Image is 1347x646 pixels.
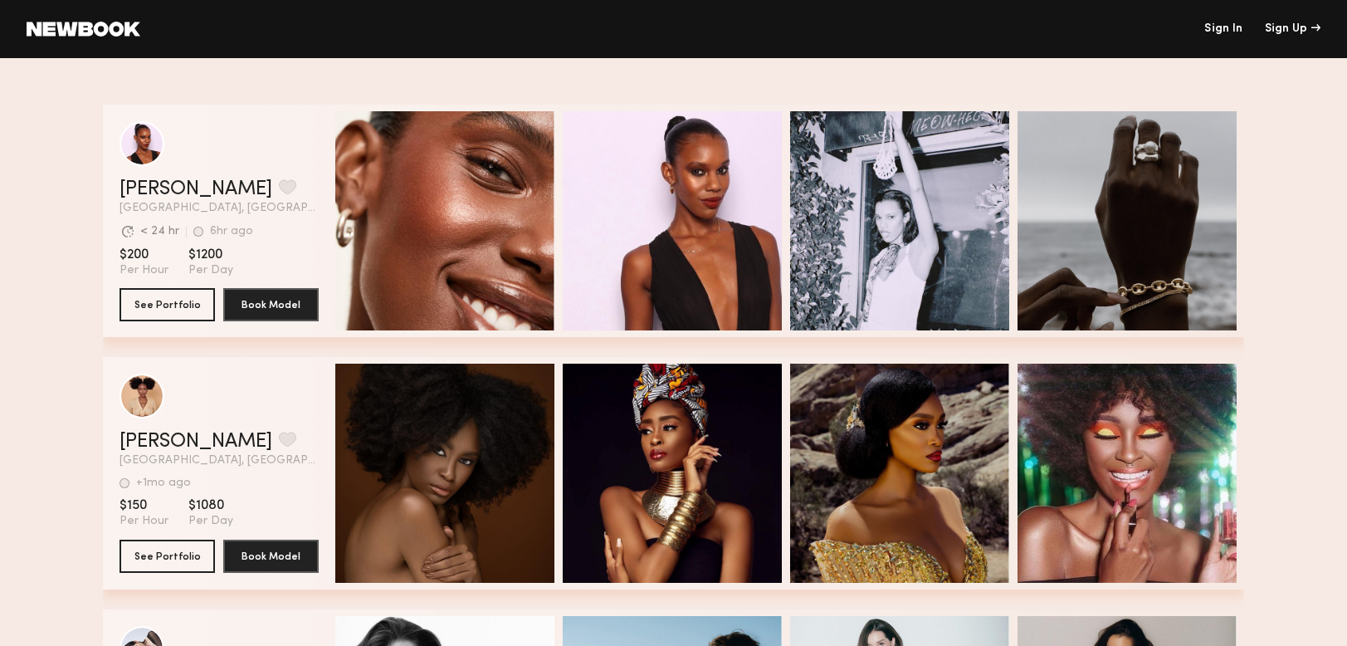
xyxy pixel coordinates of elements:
span: $1200 [188,247,233,263]
button: Book Model [223,288,319,321]
div: 6hr ago [210,226,253,237]
span: $1080 [188,497,233,514]
span: [GEOGRAPHIC_DATA], [GEOGRAPHIC_DATA] [120,455,319,467]
a: [PERSON_NAME] [120,179,272,199]
a: Sign In [1204,23,1242,35]
span: [GEOGRAPHIC_DATA], [GEOGRAPHIC_DATA] [120,203,319,214]
span: Per Hour [120,514,168,529]
button: See Portfolio [120,288,215,321]
span: Per Hour [120,263,168,278]
div: Sign Up [1265,23,1320,35]
button: See Portfolio [120,540,215,573]
span: Per Day [188,514,233,529]
button: Book Model [223,540,319,573]
a: [PERSON_NAME] [120,432,272,452]
div: < 24 hr [140,226,179,237]
span: $150 [120,497,168,514]
span: $200 [120,247,168,263]
div: +1mo ago [136,477,191,489]
span: Per Day [188,263,233,278]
